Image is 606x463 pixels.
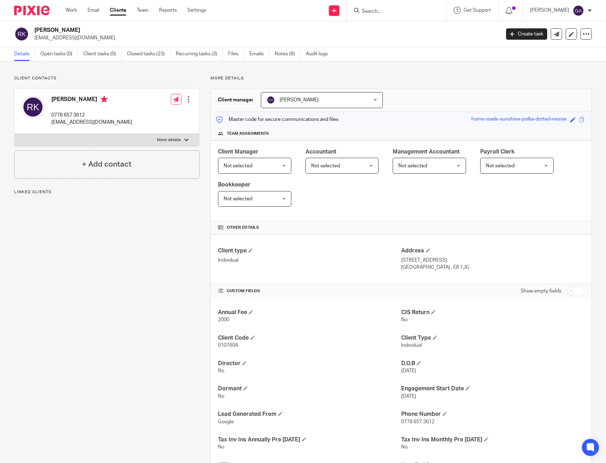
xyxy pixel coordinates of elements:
[218,96,254,104] h3: Client manager
[401,436,584,444] h4: Tax Inv Ins Monthly Pre [DATE]
[159,7,177,14] a: Reports
[14,47,35,61] a: Details
[218,247,401,255] h4: Client type
[218,360,401,367] h4: Director
[305,149,336,155] span: Accountant
[218,343,238,348] span: 010760A
[471,116,567,124] div: home-made-sunshine-polka-dotted-nessie
[401,257,584,264] p: [STREET_ADDRESS]
[218,149,258,155] span: Client Manager
[218,317,229,322] span: 2000
[88,7,99,14] a: Email
[218,436,401,444] h4: Tax Inv Ins Annually Pre [DATE]
[14,189,200,195] p: Linked clients
[14,6,50,15] img: Pixie
[218,182,251,188] span: Bookkeeper
[127,47,170,61] a: Closed tasks (23)
[401,385,584,392] h4: Engagement Start Date
[218,257,401,264] p: Individual
[83,47,122,61] a: Client tasks (0)
[480,149,515,155] span: Payroll Clerk
[176,47,223,61] a: Recurring tasks (3)
[224,163,252,168] span: Not selected
[34,34,495,41] p: [EMAIL_ADDRESS][DOMAIN_NAME]
[218,334,401,342] h4: Client Code
[521,288,561,295] label: Show empty fields
[218,394,224,399] span: No
[66,7,77,14] a: Work
[216,116,338,123] p: Master code for secure communications and files
[530,7,569,14] p: [PERSON_NAME]
[464,8,491,13] span: Get Support
[101,96,108,103] i: Primary
[401,309,584,316] h4: CIS Return
[34,27,403,34] h2: [PERSON_NAME]
[361,9,425,15] input: Search
[51,119,132,126] p: [EMAIL_ADDRESS][DOMAIN_NAME]
[218,309,401,316] h4: Annual Fee
[137,7,148,14] a: Team
[401,334,584,342] h4: Client Type
[224,196,252,201] span: Not selected
[218,368,224,373] span: No
[51,96,132,105] h4: [PERSON_NAME]
[398,163,427,168] span: Not selected
[82,159,131,170] h4: + Add contact
[218,385,401,392] h4: Dormant
[393,149,460,155] span: Management Accountant
[227,131,269,136] span: Team assignments
[506,28,547,40] a: Create task
[218,419,234,424] span: Google
[401,368,416,373] span: [DATE]
[401,394,416,399] span: [DATE]
[110,7,126,14] a: Clients
[401,343,422,348] span: Individual
[306,47,333,61] a: Audit logs
[275,47,301,61] a: Notes (6)
[401,411,584,418] h4: Phone Number
[401,247,584,255] h4: Address
[401,317,408,322] span: No
[311,163,340,168] span: Not selected
[211,76,592,81] p: More details
[187,7,206,14] a: Settings
[40,47,78,61] a: Open tasks (0)
[401,264,584,271] p: [GEOGRAPHIC_DATA] , E8 1JG
[157,137,181,143] p: More details
[401,445,408,450] span: No
[401,360,584,367] h4: D.O.B
[249,47,269,61] a: Emails
[573,5,584,16] img: svg%3E
[227,225,259,230] span: Other details
[266,96,275,104] img: svg%3E
[14,27,29,41] img: svg%3E
[280,97,319,102] span: [PERSON_NAME]
[218,445,224,450] span: No
[218,288,401,294] h4: CUSTOM FIELDS
[228,47,244,61] a: Files
[218,411,401,418] h4: Lead Generated From
[401,419,434,424] span: 0778 657 3612
[22,96,44,118] img: svg%3E
[486,163,515,168] span: Not selected
[51,112,132,119] p: 0778 657 3612
[14,76,200,81] p: Client contacts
